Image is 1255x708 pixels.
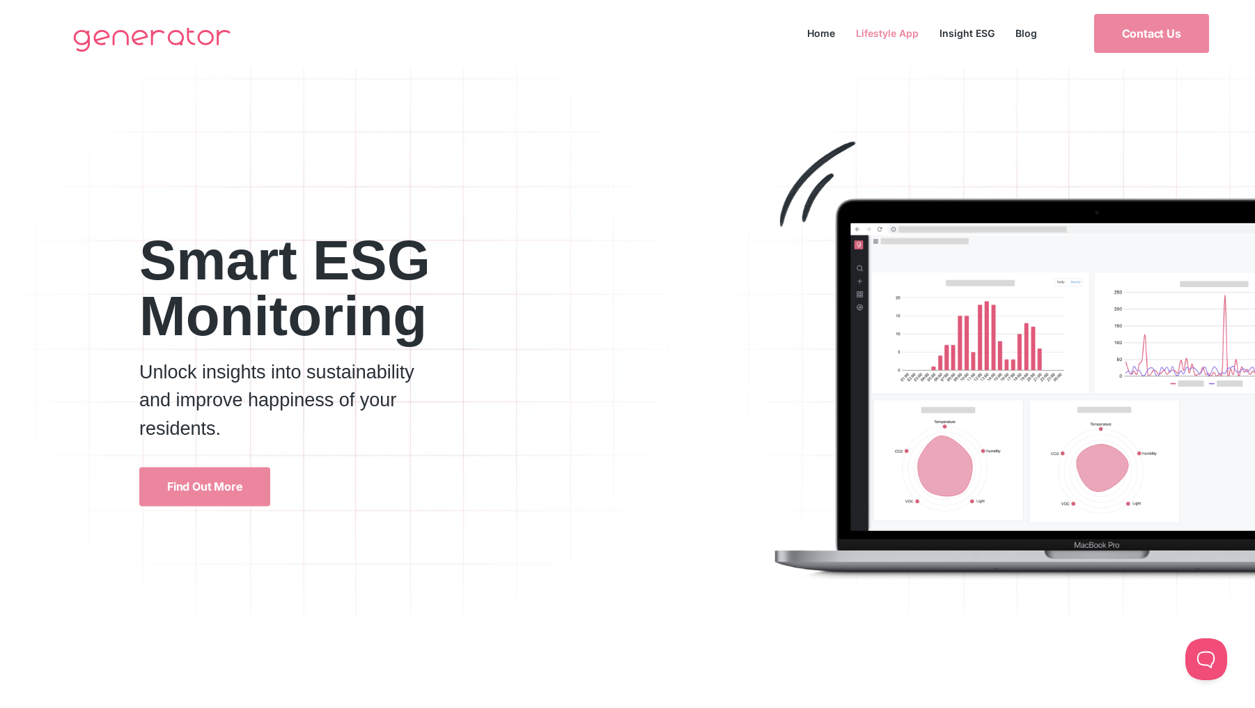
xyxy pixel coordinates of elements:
p: Unlock insights into sustainability and improve happiness of your residents. [139,358,432,443]
a: Blog [1005,24,1047,43]
a: Lifestyle App [845,24,929,43]
iframe: Toggle Customer Support [1185,638,1227,680]
h2: Smart ESG Monitoring [139,233,502,344]
span: Contact Us [1122,28,1181,39]
span: Find Out More [167,481,242,492]
nav: Menu [797,24,1047,43]
a: Home [797,24,845,43]
a: Contact Us [1094,14,1209,53]
a: Find Out More [139,467,270,506]
a: Insight ESG [929,24,1005,43]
